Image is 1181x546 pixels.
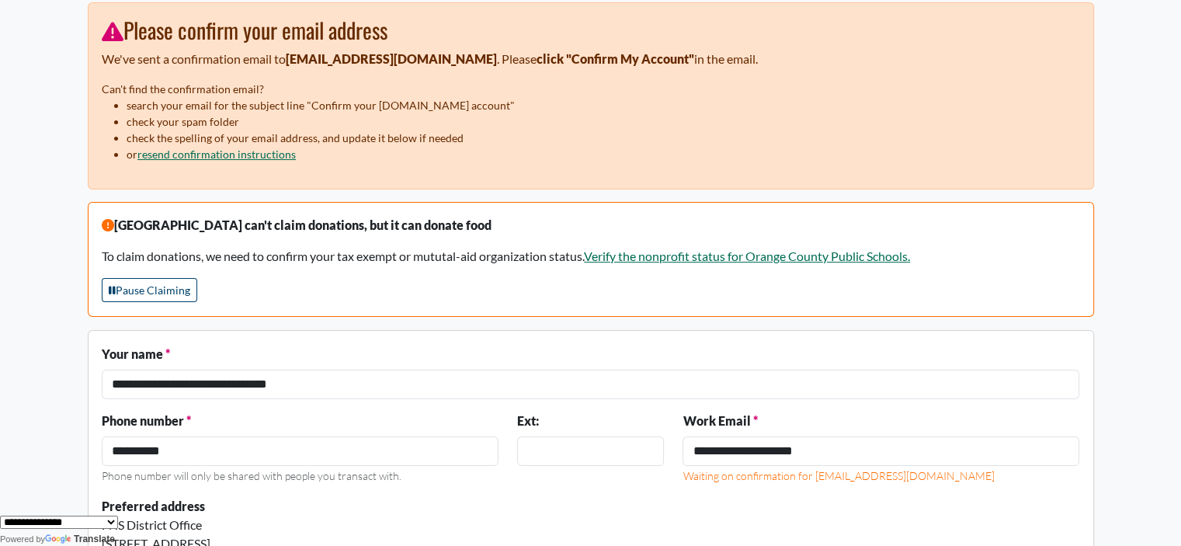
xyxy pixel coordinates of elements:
strong: click "Confirm My Account" [537,51,694,66]
h3: Please confirm your email address [102,17,1079,43]
p: We've sent a confirmation email to . Please in the email. [102,50,1079,68]
button: Pause Claiming [102,278,197,302]
a: Translate [45,534,115,544]
small: Waiting on confirmation for [EMAIL_ADDRESS][DOMAIN_NAME] [683,469,994,482]
li: or [127,146,1079,162]
li: check your spam folder [127,113,1079,130]
label: Phone number [102,412,191,430]
p: [GEOGRAPHIC_DATA] can't claim donations, but it can donate food [102,216,1079,235]
a: Verify the nonprofit status for Orange County Public Schools. [584,249,910,263]
p: To claim donations, we need to confirm your tax exempt or mututal-aid organization status. [102,247,1079,266]
label: Your name [102,345,170,363]
small: Phone number will only be shared with people you transact with. [102,469,401,482]
img: Google Translate [45,534,74,545]
strong: [EMAIL_ADDRESS][DOMAIN_NAME] [286,51,497,66]
strong: Preferred address [102,499,205,513]
li: search your email for the subject line "Confirm your [DOMAIN_NAME] account" [127,97,1079,113]
label: Ext: [517,412,539,430]
a: resend confirmation instructions [137,148,296,161]
li: check the spelling of your email address, and update it below if needed [127,130,1079,146]
label: Work Email [683,412,757,430]
p: Can't find the confirmation email? [102,81,1079,97]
